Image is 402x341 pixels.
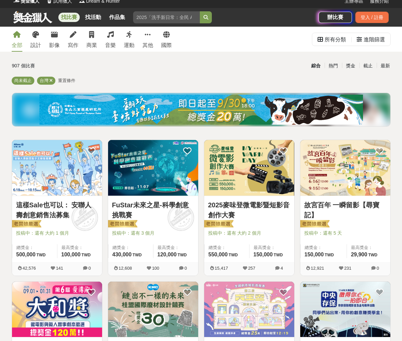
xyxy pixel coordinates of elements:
a: FuStar未來之星-科學創意挑戰賽 [112,200,194,220]
div: 登入 / 註冊 [355,12,389,23]
div: 最新 [377,60,394,72]
span: 150,000 [305,252,324,257]
span: 重置條件 [58,78,75,83]
span: 投稿中：還有 大約 2 個月 [208,230,290,237]
img: Cover Image [204,282,294,337]
a: 設計 [30,27,41,52]
span: 0 [377,266,379,271]
span: 430,000 [112,252,132,257]
span: 12,921 [311,266,324,271]
div: 截止 [359,60,377,72]
span: 最高獎金： [254,244,290,251]
span: 231 [344,266,352,271]
span: TWD [229,253,238,257]
a: 商業 [86,27,97,52]
img: Cover Image [12,140,102,196]
div: 音樂 [105,41,116,49]
a: 國際 [161,27,172,52]
img: 老闆娘嚴選 [11,220,41,229]
a: Cover Image [204,282,294,338]
span: 投稿中：還有 3 個月 [112,230,194,237]
div: 熱門 [325,60,342,72]
div: 進階篩選 [364,33,385,46]
div: 全部 [12,41,22,49]
a: 故宮百年 一瞬留影【尋寶記】 [304,200,386,220]
div: 其他 [142,41,153,49]
img: Cover Image [204,140,294,196]
a: 影像 [49,27,60,52]
span: 4 [281,266,283,271]
div: 寫作 [68,41,78,49]
span: 總獎金： [16,244,53,251]
a: 作品集 [106,13,128,22]
span: 最高獎金： [61,244,98,251]
img: 老闆娘嚴選 [203,220,234,229]
span: TWD [132,253,141,257]
span: 總獎金： [305,244,343,251]
span: 最高獎金： [351,244,386,251]
span: 257 [248,266,256,271]
span: 29,900 [351,252,367,257]
a: Cover Image [12,282,102,338]
a: 找活動 [82,13,104,22]
span: TWD [36,253,45,257]
span: 總獎金： [209,244,245,251]
span: TWD [177,253,186,257]
span: TWD [274,253,283,257]
img: Cover Image [108,282,198,337]
a: 寫作 [68,27,78,52]
a: 辦比賽 [319,12,352,23]
a: 這樣Sale也可以： 安聯人壽創意銷售法募集 [16,200,98,220]
div: 運動 [124,41,134,49]
a: 運動 [124,27,134,52]
div: 影像 [49,41,60,49]
span: 100 [152,266,159,271]
div: 設計 [30,41,41,49]
a: 其他 [142,27,153,52]
span: 42,576 [23,266,36,271]
span: TWD [81,253,90,257]
span: 141 [56,266,63,271]
div: 綜合 [307,60,325,72]
span: TWD [325,253,334,257]
span: 500,000 [16,252,36,257]
img: Cover Image [300,282,390,337]
span: 100,000 [61,252,81,257]
div: 獎金 [342,60,359,72]
span: 尚未截止 [14,78,32,83]
div: 907 個比賽 [12,60,138,72]
div: 所有分類 [325,33,346,46]
img: Cover Image [108,140,198,196]
img: 老闆娘嚴選 [107,220,137,229]
img: Cover Image [12,282,102,337]
span: 12,608 [119,266,132,271]
img: ea6d37ea-8c75-4c97-b408-685919e50f13.jpg [39,95,363,125]
img: 老闆娘嚴選 [299,220,330,229]
span: 總獎金： [112,244,149,251]
span: 120,000 [157,252,177,257]
span: 投稿中：還有 5 天 [304,230,386,237]
span: 15,417 [215,266,228,271]
a: Cover Image [108,282,198,338]
a: 找比賽 [58,13,80,22]
span: 150,000 [254,252,273,257]
span: TWD [368,253,377,257]
div: 商業 [86,41,97,49]
img: Cover Image [300,140,390,196]
a: 全部 [12,27,22,52]
span: 投稿中：還有 大約 1 個月 [16,230,98,237]
a: 2025麥味登微電影暨短影音創作大賽 [208,200,290,220]
span: 最高獎金： [157,244,194,251]
span: 0 [88,266,91,271]
a: Cover Image [300,282,390,338]
a: 音樂 [105,27,116,52]
span: 0 [184,266,187,271]
div: 國際 [161,41,172,49]
input: 2025「洗手新日常：全民 ALL IN」洗手歌全台徵選 [133,11,200,23]
span: 550,000 [209,252,228,257]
